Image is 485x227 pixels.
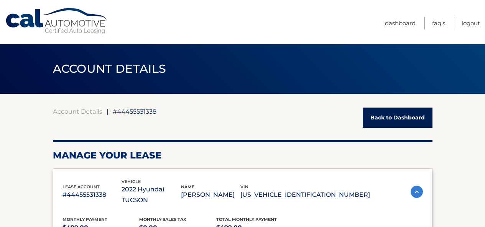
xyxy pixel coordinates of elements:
[462,17,480,29] a: Logout
[107,108,109,115] span: |
[113,108,156,115] span: #44455531338
[62,184,100,189] span: lease account
[216,217,277,222] span: Total Monthly Payment
[62,189,122,200] p: #44455531338
[240,184,248,189] span: vin
[181,189,240,200] p: [PERSON_NAME]
[53,150,432,161] h2: Manage Your Lease
[122,184,181,206] p: 2022 Hyundai TUCSON
[53,62,166,76] span: ACCOUNT DETAILS
[240,189,370,200] p: [US_VEHICLE_IDENTIFICATION_NUMBER]
[5,8,109,35] a: Cal Automotive
[363,108,432,128] a: Back to Dashboard
[181,184,194,189] span: name
[432,17,445,29] a: FAQ's
[411,186,423,198] img: accordion-active.svg
[62,217,107,222] span: Monthly Payment
[53,108,102,115] a: Account Details
[385,17,416,29] a: Dashboard
[139,217,186,222] span: Monthly sales Tax
[122,179,141,184] span: vehicle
